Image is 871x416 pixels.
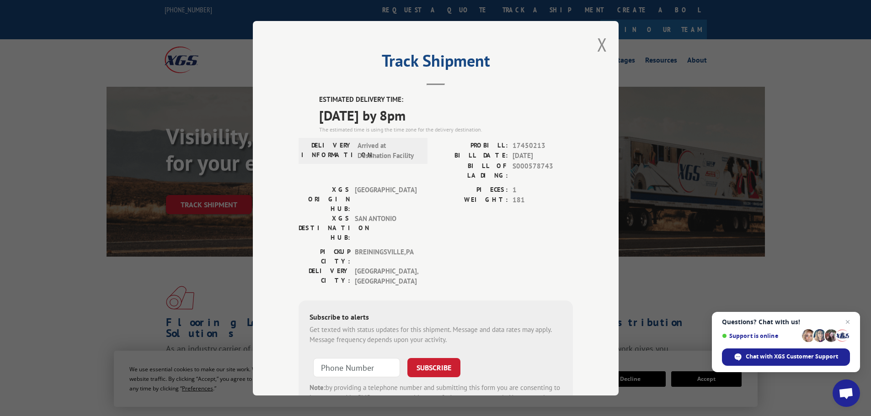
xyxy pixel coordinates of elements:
span: Chat with XGS Customer Support [746,353,838,361]
span: SAN ANTONIO [355,213,417,242]
label: PIECES: [436,184,508,195]
span: [DATE] by 8pm [319,105,573,125]
label: DELIVERY CITY: [299,266,350,286]
span: [GEOGRAPHIC_DATA] , [GEOGRAPHIC_DATA] [355,266,417,286]
span: [DATE] [513,151,573,161]
label: DELIVERY INFORMATION: [301,140,353,161]
label: XGS ORIGIN HUB: [299,184,350,213]
label: WEIGHT: [436,195,508,205]
span: 17450213 [513,140,573,151]
div: Open chat [833,379,860,407]
label: BILL DATE: [436,151,508,161]
div: by providing a telephone number and submitting this form you are consenting to be contacted by SM... [310,382,562,413]
div: Get texted with status updates for this shipment. Message and data rates may apply. Message frequ... [310,324,562,345]
label: BILL OF LADING: [436,161,508,180]
span: Questions? Chat with us! [722,318,850,326]
button: Close modal [597,32,607,57]
span: [GEOGRAPHIC_DATA] [355,184,417,213]
label: XGS DESTINATION HUB: [299,213,350,242]
h2: Track Shipment [299,54,573,72]
span: Support is online [722,332,799,339]
label: ESTIMATED DELIVERY TIME: [319,95,573,105]
div: Subscribe to alerts [310,311,562,324]
span: BREININGSVILLE , PA [355,247,417,266]
strong: Note: [310,383,326,391]
label: PICKUP CITY: [299,247,350,266]
button: SUBSCRIBE [407,358,460,377]
div: Chat with XGS Customer Support [722,348,850,366]
input: Phone Number [313,358,400,377]
label: PROBILL: [436,140,508,151]
span: 1 [513,184,573,195]
span: S000578743 [513,161,573,180]
span: 181 [513,195,573,205]
div: The estimated time is using the time zone for the delivery destination. [319,125,573,133]
span: Arrived at Destination Facility [358,140,419,161]
span: Close chat [842,316,853,327]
